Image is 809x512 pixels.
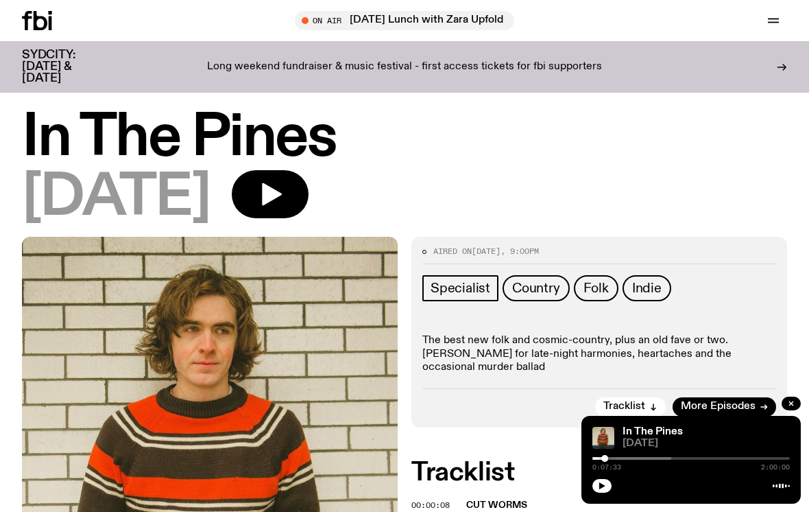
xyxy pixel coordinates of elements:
[22,110,787,166] h1: In The Pines
[623,275,671,301] a: Indie
[22,170,210,226] span: [DATE]
[503,275,570,301] a: Country
[422,275,498,301] a: Specialist
[411,502,450,509] button: 00:00:08
[422,334,776,374] p: The best new folk and cosmic-country, plus an old fave or two. [PERSON_NAME] for late-night harmo...
[411,461,787,485] h2: Tracklist
[681,402,756,412] span: More Episodes
[583,281,609,296] span: Folk
[574,275,618,301] a: Folk
[623,426,683,437] a: In The Pines
[632,281,662,296] span: Indie
[761,464,790,471] span: 2:00:00
[295,11,514,30] button: On Air[DATE] Lunch with Zara Upfold
[207,61,602,73] p: Long weekend fundraiser & music festival - first access tickets for fbi supporters
[22,49,110,84] h3: SYDCITY: [DATE] & [DATE]
[512,281,560,296] span: Country
[673,397,776,417] a: More Episodes
[595,397,666,417] button: Tracklist
[500,246,539,257] span: , 9:00pm
[472,246,500,257] span: [DATE]
[431,281,490,296] span: Specialist
[433,246,472,257] span: Aired on
[592,464,621,471] span: 0:07:33
[623,439,790,449] span: [DATE]
[466,500,527,510] span: Cut Worms
[603,402,645,412] span: Tracklist
[411,500,450,511] span: 00:00:08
